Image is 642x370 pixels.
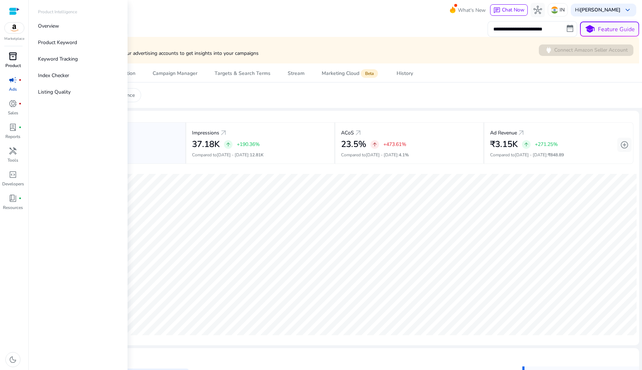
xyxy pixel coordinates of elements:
[372,142,378,147] span: arrow_upward
[523,142,529,147] span: arrow_upward
[399,152,409,158] span: 4.1%
[598,25,635,34] p: Feature Guide
[533,6,542,14] span: hub
[9,76,17,84] span: campaign
[3,204,23,211] p: Resources
[56,41,259,48] h4: Ready to get started?
[361,69,378,78] span: Beta
[575,8,621,13] p: Hi
[38,9,77,15] p: Product Intelligence
[9,52,17,61] span: inventory_2
[19,102,21,105] span: fiber_manual_record
[9,123,17,132] span: lab_profile
[9,86,17,92] p: Ads
[502,6,524,13] span: Chat Now
[217,152,249,158] span: [DATE] - [DATE]
[620,141,629,149] span: add_circle
[515,152,547,158] span: [DATE] - [DATE]
[250,152,264,158] span: 12.81K
[341,152,478,158] p: Compared to :
[531,3,545,17] button: hub
[341,139,366,150] h2: 23.5%
[8,110,18,116] p: Sales
[548,152,564,158] span: ₹848.89
[19,126,21,129] span: fiber_manual_record
[493,7,500,14] span: chat
[56,49,259,57] p: This is a demo account. Sync your advertising accounts to get insights into your campaigns
[192,129,219,137] p: Impressions
[551,6,558,14] img: in.svg
[38,72,69,79] p: Index Checker
[9,170,17,179] span: code_blocks
[517,129,526,137] a: arrow_outward
[219,129,228,137] a: arrow_outward
[38,22,59,30] p: Overview
[192,139,220,150] h2: 37.18K
[354,129,363,137] a: arrow_outward
[9,194,17,203] span: book_4
[617,138,632,152] button: add_circle
[38,55,78,63] p: Keyword Tracking
[225,142,231,147] span: arrow_upward
[5,133,20,140] p: Reports
[19,79,21,81] span: fiber_manual_record
[366,152,398,158] span: [DATE] - [DATE]
[237,142,260,147] p: +190.36%
[5,62,21,69] p: Product
[580,6,621,13] b: [PERSON_NAME]
[580,22,639,37] button: schoolFeature Guide
[153,71,197,76] div: Campaign Manager
[623,6,632,14] span: keyboard_arrow_down
[490,129,517,137] p: Ad Revenue
[9,99,17,108] span: donut_small
[8,157,18,163] p: Tools
[560,4,565,16] p: IN
[341,129,354,137] p: ACoS
[192,152,329,158] p: Compared to :
[490,4,528,16] button: chatChat Now
[322,71,379,76] div: Marketing Cloud
[2,181,24,187] p: Developers
[535,142,558,147] p: +271.25%
[288,71,305,76] div: Stream
[490,139,518,150] h2: ₹3.15K
[38,88,71,96] p: Listing Quality
[383,142,406,147] p: +473.61%
[458,4,486,16] span: What's New
[9,147,17,155] span: handyman
[585,24,595,34] span: school
[38,39,77,46] p: Product Keyword
[5,23,24,33] img: amazon.svg
[19,197,21,200] span: fiber_manual_record
[215,71,270,76] div: Targets & Search Terms
[9,355,17,364] span: dark_mode
[397,71,413,76] div: History
[4,36,24,42] p: Marketplace
[490,152,627,158] p: Compared to :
